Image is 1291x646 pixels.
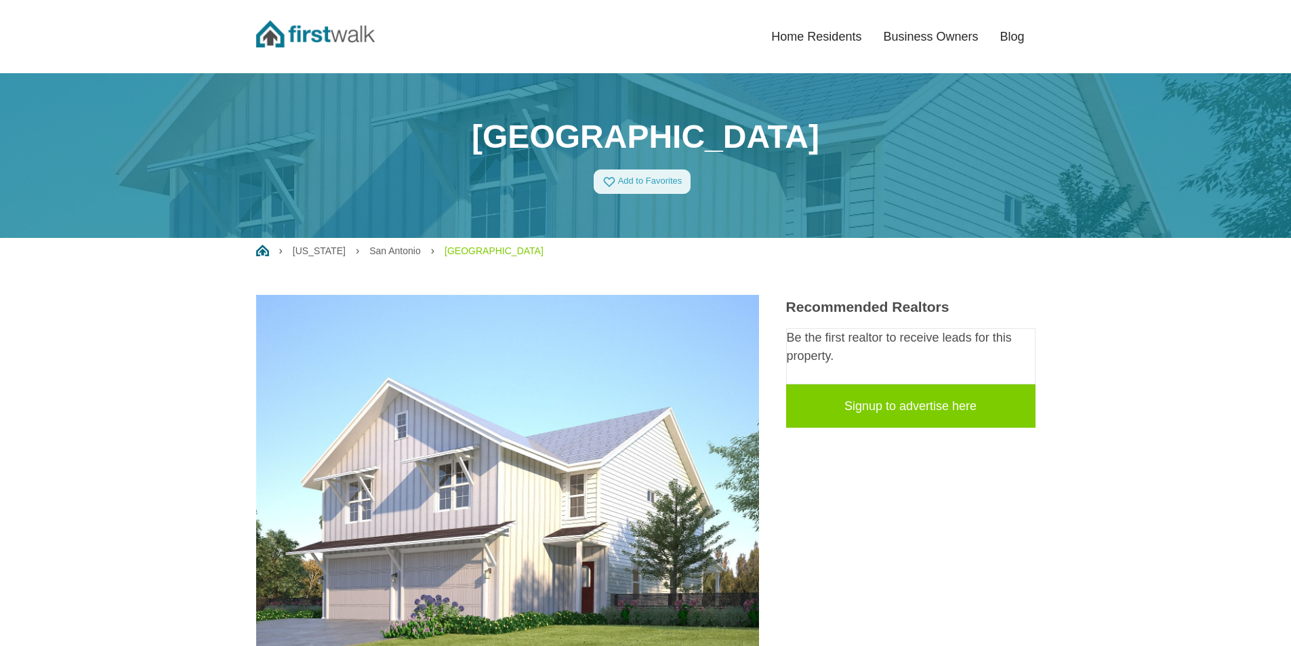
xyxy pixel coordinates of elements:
[293,245,346,256] a: [US_STATE]
[786,298,1036,315] h3: Recommended Realtors
[256,20,375,47] img: FirstWalk
[989,22,1035,52] a: Blog
[445,245,544,256] a: [GEOGRAPHIC_DATA]
[786,384,1036,428] a: Signup to advertise here
[369,245,421,256] a: San Antonio
[787,329,1035,365] p: Be the first realtor to receive leads for this property.
[760,22,872,52] a: Home Residents
[872,22,989,52] a: Business Owners
[618,176,682,186] span: Add to Favorites
[256,117,1036,157] h1: [GEOGRAPHIC_DATA]
[594,169,691,194] a: Add to Favorites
